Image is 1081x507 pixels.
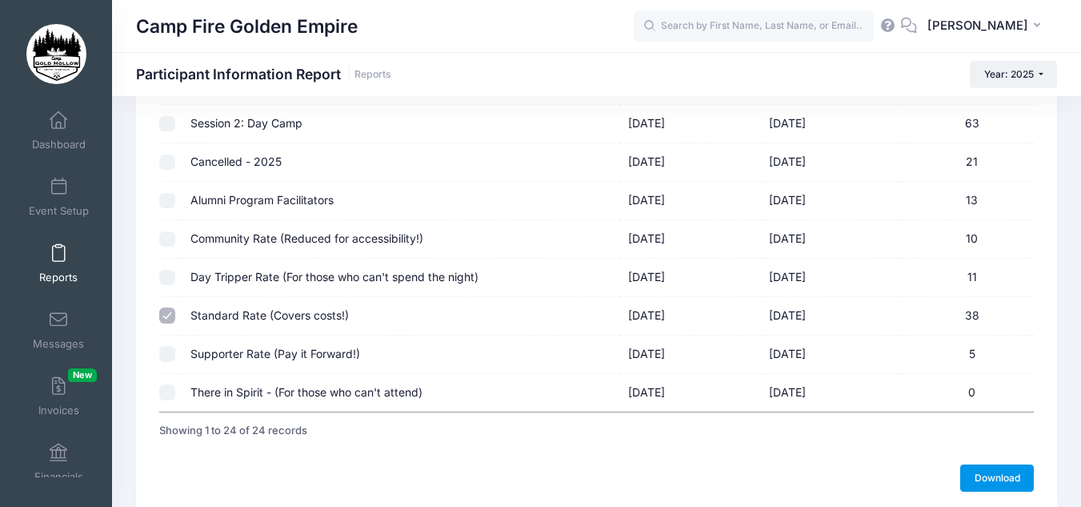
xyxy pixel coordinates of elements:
[136,66,391,82] h1: Participant Information Report
[761,259,903,297] td: [DATE]
[620,220,762,259] td: [DATE]
[68,368,97,382] span: New
[620,336,762,374] td: [DATE]
[21,103,97,159] a: Dashboard
[903,336,1034,374] td: 5
[620,105,762,143] td: [DATE]
[32,138,86,151] span: Dashboard
[21,302,97,358] a: Messages
[761,220,903,259] td: [DATE]
[970,61,1057,88] button: Year: 2025
[183,297,620,336] td: Standard Rate (Covers costs!)
[761,297,903,336] td: [DATE]
[984,68,1034,80] span: Year: 2025
[620,182,762,220] td: [DATE]
[183,259,620,297] td: Day Tripper Rate (For those who can't spend the night)
[21,169,97,225] a: Event Setup
[183,336,620,374] td: Supporter Rate (Pay it Forward!)
[903,105,1034,143] td: 63
[39,271,78,284] span: Reports
[917,8,1057,45] button: [PERSON_NAME]
[354,69,391,81] a: Reports
[136,8,358,45] h1: Camp Fire Golden Empire
[21,235,97,292] a: Reports
[903,297,1034,336] td: 38
[903,259,1034,297] td: 11
[903,143,1034,182] td: 21
[159,412,307,449] div: Showing 1 to 24 of 24 records
[38,404,79,417] span: Invoices
[33,337,84,351] span: Messages
[183,182,620,220] td: Alumni Program Facilitators
[761,143,903,182] td: [DATE]
[21,368,97,425] a: InvoicesNew
[761,182,903,220] td: [DATE]
[183,220,620,259] td: Community Rate (Reduced for accessibility!)
[620,259,762,297] td: [DATE]
[21,435,97,491] a: Financials
[761,105,903,143] td: [DATE]
[620,297,762,336] td: [DATE]
[183,374,620,412] td: There in Spirit - (For those who can't attend)
[761,374,903,412] td: [DATE]
[183,105,620,143] td: Session 2: Day Camp
[620,143,762,182] td: [DATE]
[620,374,762,412] td: [DATE]
[927,17,1028,34] span: [PERSON_NAME]
[903,374,1034,412] td: 0
[634,10,874,42] input: Search by First Name, Last Name, or Email...
[183,143,620,182] td: Cancelled - 2025
[903,182,1034,220] td: 13
[761,336,903,374] td: [DATE]
[26,24,86,84] img: Camp Fire Golden Empire
[34,470,83,484] span: Financials
[903,220,1034,259] td: 10
[960,465,1034,492] a: Download
[29,204,89,218] span: Event Setup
